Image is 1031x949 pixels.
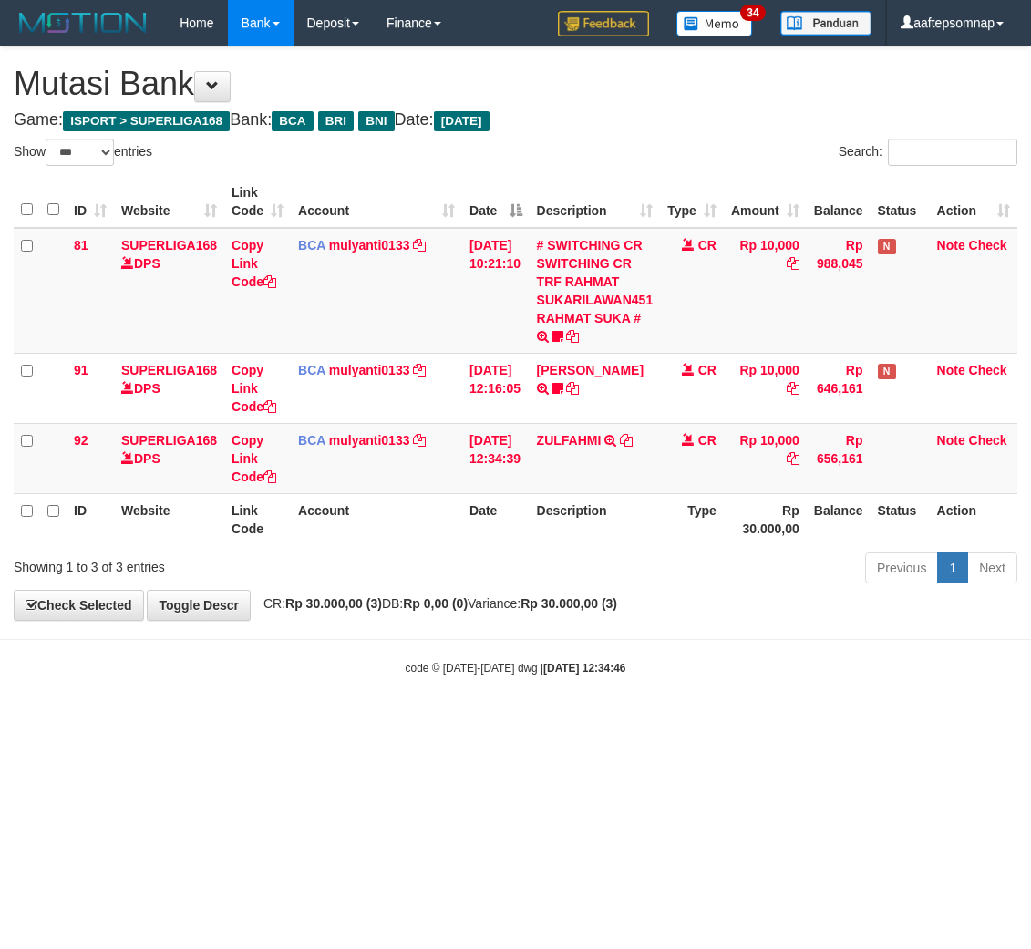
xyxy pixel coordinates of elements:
[114,176,224,228] th: Website: activate to sort column ascending
[224,176,291,228] th: Link Code: activate to sort column ascending
[566,329,579,344] a: Copy # SWITCHING CR SWITCHING CR TRF RAHMAT SUKARILAWAN451 RAHMAT SUKA # to clipboard
[787,256,799,271] a: Copy Rp 10,000 to clipboard
[14,66,1017,102] h1: Mutasi Bank
[329,238,410,253] a: mulyanti0133
[698,363,717,377] span: CR
[413,363,426,377] a: Copy mulyanti0133 to clipboard
[558,11,649,36] img: Feedback.jpg
[329,433,410,448] a: mulyanti0133
[413,238,426,253] a: Copy mulyanti0133 to clipboard
[537,433,602,448] a: ZULFAHMI
[46,139,114,166] select: Showentries
[114,353,224,423] td: DPS
[114,228,224,354] td: DPS
[537,363,644,377] a: [PERSON_NAME]
[969,363,1007,377] a: Check
[462,493,530,545] th: Date
[620,433,633,448] a: Copy ZULFAHMI to clipboard
[780,11,871,36] img: panduan.png
[871,493,930,545] th: Status
[291,493,462,545] th: Account
[543,662,625,675] strong: [DATE] 12:34:46
[937,363,965,377] a: Note
[254,596,617,611] span: CR: DB: Variance:
[121,238,217,253] a: SUPERLIGA168
[14,551,416,576] div: Showing 1 to 3 of 3 entries
[937,433,965,448] a: Note
[807,176,871,228] th: Balance
[937,238,965,253] a: Note
[878,364,896,379] span: Has Note
[224,493,291,545] th: Link Code
[698,433,717,448] span: CR
[660,493,724,545] th: Type
[807,493,871,545] th: Balance
[937,552,968,583] a: 1
[298,238,325,253] span: BCA
[787,381,799,396] a: Copy Rp 10,000 to clipboard
[121,363,217,377] a: SUPERLIGA168
[14,139,152,166] label: Show entries
[462,353,530,423] td: [DATE] 12:16:05
[698,238,717,253] span: CR
[676,11,753,36] img: Button%20Memo.svg
[724,176,807,228] th: Amount: activate to sort column ascending
[807,353,871,423] td: Rp 646,161
[67,493,114,545] th: ID
[406,662,626,675] small: code © [DATE]-[DATE] dwg |
[865,552,938,583] a: Previous
[724,423,807,493] td: Rp 10,000
[740,5,765,21] span: 34
[318,111,354,131] span: BRI
[530,176,661,228] th: Description: activate to sort column ascending
[114,493,224,545] th: Website
[272,111,313,131] span: BCA
[291,176,462,228] th: Account: activate to sort column ascending
[530,493,661,545] th: Description
[967,552,1017,583] a: Next
[74,363,88,377] span: 91
[537,238,654,325] a: # SWITCHING CR SWITCHING CR TRF RAHMAT SUKARILAWAN451 RAHMAT SUKA #
[724,353,807,423] td: Rp 10,000
[807,423,871,493] td: Rp 656,161
[114,423,224,493] td: DPS
[521,596,617,611] strong: Rp 30.000,00 (3)
[462,176,530,228] th: Date: activate to sort column descending
[298,433,325,448] span: BCA
[74,433,88,448] span: 92
[930,493,1017,545] th: Action
[14,9,152,36] img: MOTION_logo.png
[787,451,799,466] a: Copy Rp 10,000 to clipboard
[969,238,1007,253] a: Check
[871,176,930,228] th: Status
[660,176,724,228] th: Type: activate to sort column ascending
[888,139,1017,166] input: Search:
[358,111,394,131] span: BNI
[878,239,896,254] span: Has Note
[839,139,1017,166] label: Search:
[285,596,382,611] strong: Rp 30.000,00 (3)
[930,176,1017,228] th: Action: activate to sort column ascending
[462,228,530,354] td: [DATE] 10:21:10
[403,596,468,611] strong: Rp 0,00 (0)
[329,363,410,377] a: mulyanti0133
[63,111,230,131] span: ISPORT > SUPERLIGA168
[14,111,1017,129] h4: Game: Bank: Date:
[807,228,871,354] td: Rp 988,045
[298,363,325,377] span: BCA
[14,590,144,621] a: Check Selected
[147,590,251,621] a: Toggle Descr
[434,111,490,131] span: [DATE]
[724,493,807,545] th: Rp 30.000,00
[121,433,217,448] a: SUPERLIGA168
[462,423,530,493] td: [DATE] 12:34:39
[74,238,88,253] span: 81
[724,228,807,354] td: Rp 10,000
[413,433,426,448] a: Copy mulyanti0133 to clipboard
[969,433,1007,448] a: Check
[232,363,276,414] a: Copy Link Code
[232,238,276,289] a: Copy Link Code
[566,381,579,396] a: Copy RIYO RAHMAN to clipboard
[67,176,114,228] th: ID: activate to sort column ascending
[232,433,276,484] a: Copy Link Code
